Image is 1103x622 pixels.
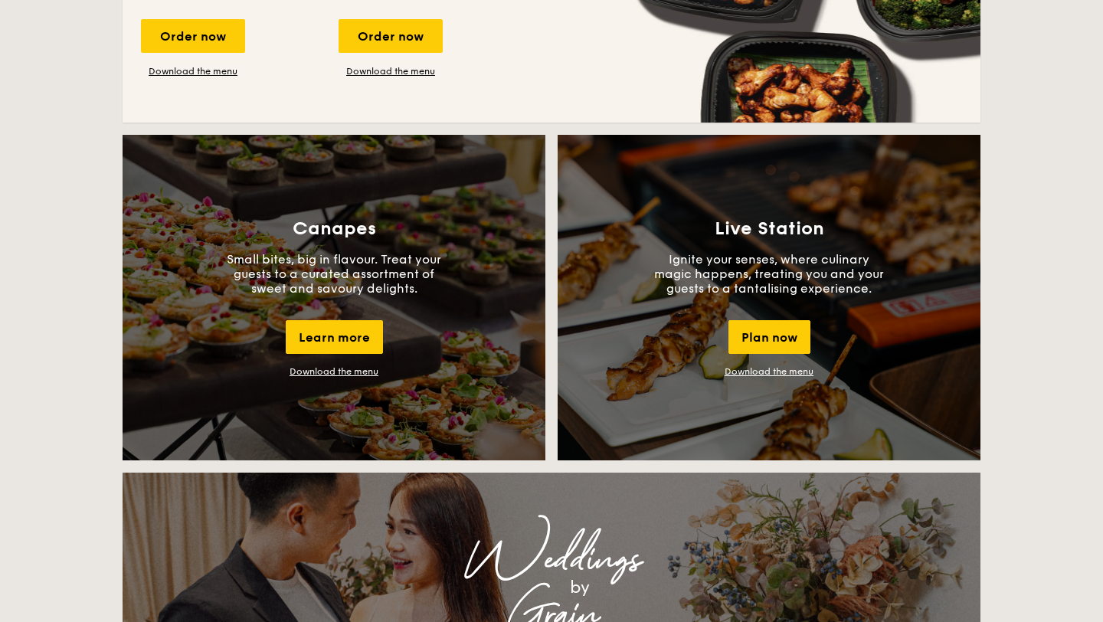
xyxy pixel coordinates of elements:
[141,65,245,77] a: Download the menu
[715,218,824,240] h3: Live Station
[293,218,376,240] h3: Canapes
[654,252,884,296] p: Ignite your senses, where culinary magic happens, treating you and your guests to a tantalising e...
[339,65,443,77] a: Download the menu
[725,366,813,377] a: Download the menu
[286,320,383,354] div: Learn more
[219,252,449,296] p: Small bites, big in flavour. Treat your guests to a curated assortment of sweet and savoury delig...
[728,320,810,354] div: Plan now
[314,574,846,601] div: by
[257,546,846,574] div: Weddings
[290,366,378,377] a: Download the menu
[141,19,245,53] div: Order now
[339,19,443,53] div: Order now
